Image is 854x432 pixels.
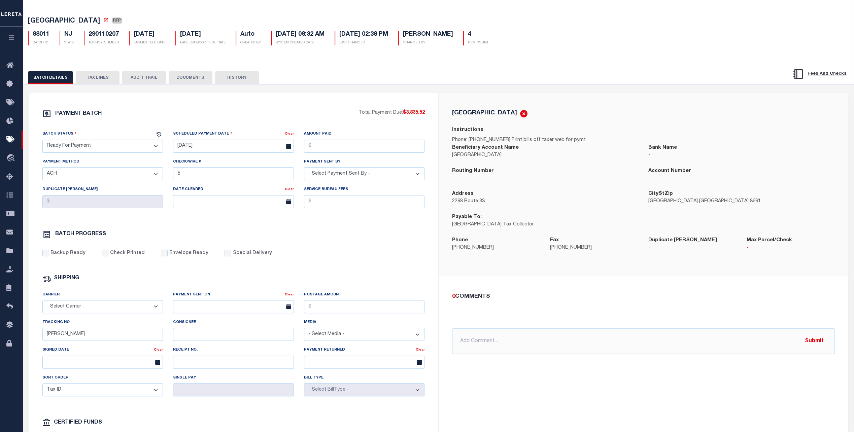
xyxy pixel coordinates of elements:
button: TAX LINES [76,71,119,84]
p: CHANGED BY [403,40,453,45]
p: SYSTEM CREATED DATE [276,40,324,45]
span: RFP [112,17,122,24]
h5: [DATE] [134,31,165,38]
label: Duplicate [PERSON_NAME] [648,237,717,244]
p: [PHONE_NUMBER] [550,244,638,252]
p: - [648,175,835,182]
p: [PHONE_NUMBER] [452,244,540,252]
label: Routing Number [452,167,494,175]
label: Payment Sent On [173,292,210,298]
label: Amount Paid [304,131,332,137]
p: EARLIEST ELD DATE [134,40,165,45]
p: ITEM COUNT [468,40,488,45]
label: Receipt No. [173,347,198,353]
button: Fees And Checks [790,67,849,81]
p: Phone: [PHONE_NUMBER] Print bills off taxer web for pymt [452,137,835,144]
label: Tracking No [42,320,70,325]
p: - [648,152,835,159]
label: Beneficiary Account Name [452,144,519,152]
input: $ [42,195,163,208]
p: CREATED BY [240,40,261,45]
p: [GEOGRAPHIC_DATA] [452,152,639,159]
button: BATCH DETAILS [28,71,73,84]
p: Total Payment Due: [358,109,425,117]
span: $3,835.52 [403,110,425,115]
p: LAST CHANGED [339,40,388,45]
label: Postage Amount [304,292,341,298]
p: EARLIEST GOOD THRU DATE [180,40,226,45]
p: AGENCY NUMBER [89,40,119,45]
span: 0 [452,294,455,299]
h5: 4 [468,31,488,38]
label: Media [304,320,316,325]
label: Payment Method [42,159,79,165]
label: Envelope Ready [169,250,208,257]
p: - [648,244,737,252]
p: [GEOGRAPHIC_DATA] [GEOGRAPHIC_DATA] 8691 [648,198,835,205]
a: Clear [285,293,294,296]
p: BATCH ID [33,40,49,45]
label: Check/Wire # [173,159,201,165]
label: Check Printed [110,250,145,257]
a: Clear [154,348,163,352]
label: Service Bureau Fees [304,187,348,192]
label: Address [452,190,474,198]
i: travel_explore [6,154,17,163]
label: Carrier [42,292,60,298]
h6: SHIPPING [54,276,79,281]
a: Clear [285,132,294,136]
input: $ [304,195,425,208]
label: Fax [550,237,559,244]
label: Sort Order [42,375,68,381]
h5: Auto [240,31,261,38]
h5: [DATE] 08:32 AM [276,31,324,38]
p: 2298 Route 33 [452,198,639,205]
label: Bank Name [648,144,677,152]
h5: 290110207 [89,31,119,38]
h5: [DATE] [180,31,226,38]
label: Payment Returned [304,347,345,353]
h6: PAYMENT BATCH [55,111,102,116]
a: Clear [285,188,294,191]
p: STATE [64,40,74,45]
label: CityStZip [648,190,673,198]
label: Signed Date [42,347,69,353]
h6: BATCH PROGRESS [55,231,106,237]
label: Payable To: [452,213,482,221]
button: Submit [800,334,828,348]
label: Bill Type [304,375,323,381]
h5: [DATE] 02:38 PM [339,31,388,38]
p: [GEOGRAPHIC_DATA] Tax Collector [452,221,639,228]
input: $ [304,300,425,313]
button: HISTORY [215,71,259,84]
a: Clear [415,348,424,352]
h5: NJ [64,31,74,38]
label: Special Delivery [233,250,272,257]
input: $ [304,140,425,153]
h6: CERTIFIED FUNDS [54,420,102,426]
button: DOCUMENTS [169,71,212,84]
p: - [747,244,835,252]
label: Backup Ready [50,250,86,257]
label: Phone [452,237,468,244]
span: [GEOGRAPHIC_DATA] [28,18,100,25]
p: - [452,175,639,182]
label: Scheduled Payment Date [173,131,232,137]
button: AUDIT TRAIL [122,71,166,84]
label: Duplicate [PERSON_NAME] [42,187,98,192]
h5: 88011 [33,31,49,38]
label: Date Cleared [173,187,203,192]
label: Account Number [648,167,691,175]
label: Max Parcel/Check [747,237,792,244]
label: Batch Status [42,131,77,137]
h5: [GEOGRAPHIC_DATA] [452,110,517,116]
label: Instructions [452,126,483,134]
h5: [PERSON_NAME] [403,31,453,38]
label: Single Pay [173,375,196,381]
label: Consignee [173,320,196,325]
label: Payment Sent By [304,159,340,165]
div: COMMENTS [452,292,832,301]
a: RFP [112,18,122,25]
input: Add Comment... [452,328,835,354]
